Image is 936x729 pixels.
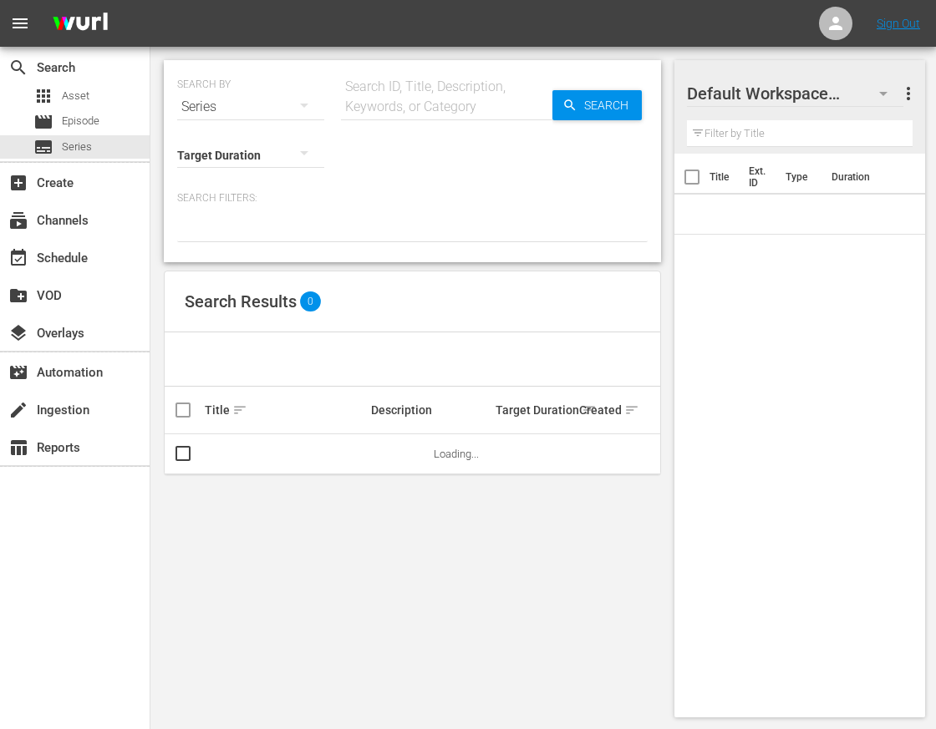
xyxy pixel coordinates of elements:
[371,403,491,417] div: Description
[177,84,324,130] div: Series
[710,154,739,200] th: Title
[40,4,120,43] img: ans4CAIJ8jUAAAAAAAAAAAAAAAAAAAAAAAAgQb4GAAAAAAAAAAAAAAAAAAAAAAAAJMjXAAAAAAAAAAAAAAAAAAAAAAAAgAT5G...
[300,291,321,311] span: 0
[8,248,28,268] span: Schedule
[822,154,922,200] th: Duration
[8,286,28,306] span: VOD
[739,154,776,200] th: Ext. ID
[577,90,642,120] span: Search
[33,137,53,157] span: Series
[62,139,92,155] span: Series
[341,77,552,117] div: Search ID, Title, Description, Keywords, or Category
[8,58,28,78] span: Search
[232,402,247,418] span: sort
[10,13,30,33] span: menu
[552,90,642,120] button: Search
[877,17,920,30] a: Sign Out
[62,113,99,129] span: Episode
[8,400,28,420] span: Ingestion
[33,112,53,132] span: Episode
[177,191,648,205] p: Search Filters:
[205,400,366,420] div: Title
[776,154,822,200] th: Type
[496,400,574,420] div: Target Duration
[8,210,28,230] span: Channels
[8,173,28,193] span: Create
[8,438,28,458] span: Reports
[898,84,918,104] span: more_vert
[33,86,53,106] span: Asset
[185,291,297,311] span: Search Results
[434,448,479,460] span: Loading...
[8,362,28,382] span: Automation
[898,73,918,114] button: more_vert
[62,88,89,104] span: Asset
[833,78,865,113] span: 297
[8,323,28,343] span: Overlays
[579,400,616,420] div: Created
[687,70,903,117] div: Default Workspace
